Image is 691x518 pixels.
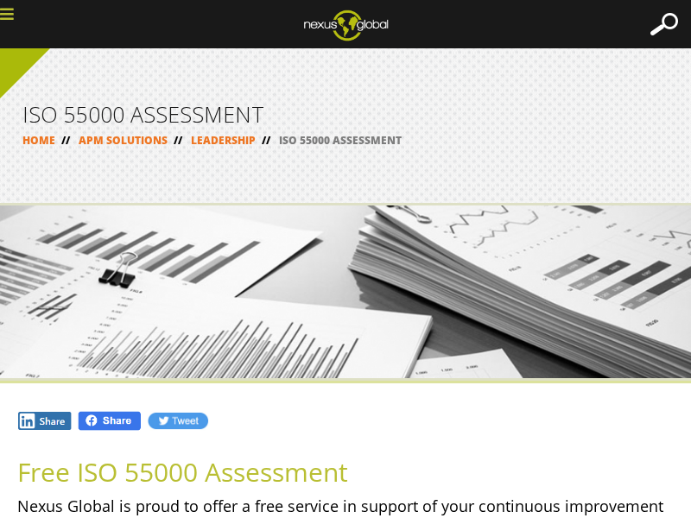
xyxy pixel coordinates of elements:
[22,133,55,148] a: HOME
[168,133,188,148] span: //
[147,411,209,431] img: Tw.jpg
[22,104,669,125] h1: ISO 55000 ASSESSMENT
[17,411,73,431] img: In.jpg
[55,133,76,148] span: //
[191,133,256,148] a: LEADERSHIP
[290,4,402,46] img: ng_logo_web
[17,458,674,486] h2: Free ISO 55000 Assessment
[79,133,168,148] a: APM SOLUTIONS
[77,410,143,432] img: Fb.png
[256,133,276,148] span: //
